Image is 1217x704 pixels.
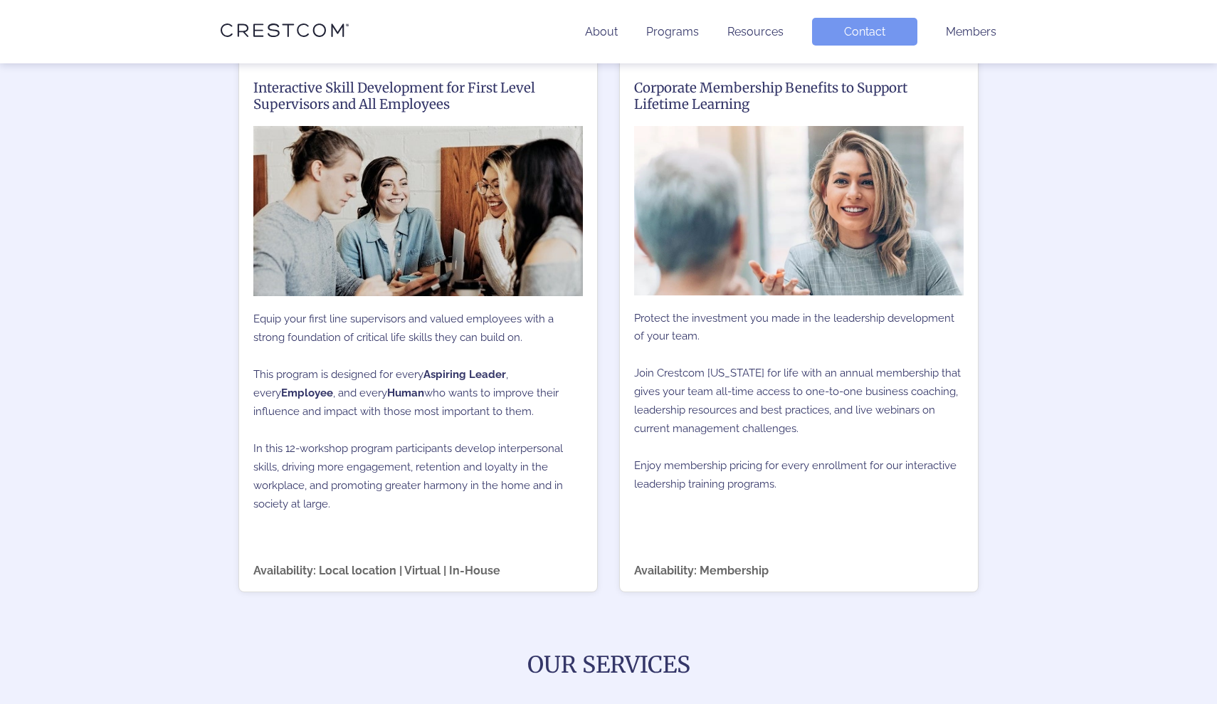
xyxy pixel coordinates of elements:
[634,126,964,295] img: Group of managers enjoying lifetime membership
[585,25,618,38] a: About
[253,126,583,297] img: Supervisor Training
[253,80,583,112] h3: Interactive Skill Development for First Level Supervisors and All Employees
[727,25,784,38] a: Resources
[634,295,964,528] p: Protect the investment you made in the leadership development of your team. Join Crestcom [US_STA...
[634,80,964,112] h3: Corporate Membership Benefits to Support Lifetime Learning
[812,18,917,46] a: Contact
[646,25,699,38] a: Programs
[946,25,996,38] a: Members
[387,387,424,399] b: Human
[355,649,862,681] h2: OUR SERVICES
[281,387,333,399] b: Employee
[634,542,964,577] div: Availability: Membership
[423,368,506,381] b: Aspiring Leader
[253,296,583,527] p: Equip your first line supervisors and valued employees with a strong foundation of critical life ...
[253,542,583,577] div: Availability: Local location | Virtual | In-House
